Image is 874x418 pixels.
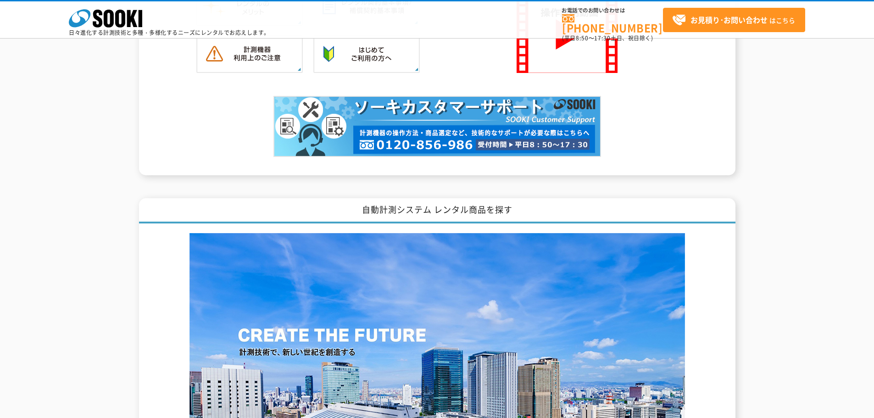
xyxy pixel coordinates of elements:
span: (平日 ～ 土日、祝日除く) [562,34,653,42]
img: カスタマーサポート [273,96,601,157]
a: 計測機器ご利用上のご注意 [196,63,303,72]
a: [PHONE_NUMBER] [562,14,663,33]
img: 計測機器ご利用上のご注意 [196,35,303,73]
a: はじめてご利用の方へ [313,63,420,72]
p: 日々進化する計測技術と多種・多様化するニーズにレンタルでお応えします。 [69,30,270,35]
strong: お見積り･お問い合わせ [690,14,768,25]
img: はじめてご利用の方へ [313,35,420,73]
a: お見積り･お問い合わせはこちら [663,8,805,32]
h1: 自動計測システム レンタル商品を探す [139,198,735,223]
span: はこちら [672,13,795,27]
span: 17:30 [594,34,611,42]
span: 8:50 [576,34,589,42]
span: お電話でのお問い合わせは [562,8,663,13]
